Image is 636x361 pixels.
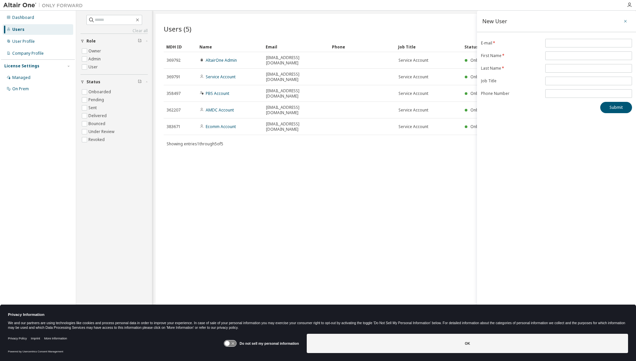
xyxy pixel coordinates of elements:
[398,41,459,52] div: Job Title
[481,91,541,96] label: Phone Number
[166,41,194,52] div: MDH ID
[206,74,236,80] a: Service Account
[88,128,116,136] label: Under Review
[80,34,148,48] button: Role
[464,41,590,52] div: Status
[266,72,326,82] span: [EMAIL_ADDRESS][DOMAIN_NAME]
[164,24,191,34] span: Users (5)
[266,88,326,99] span: [EMAIL_ADDRESS][DOMAIN_NAME]
[206,124,236,129] a: Ecomm Account
[206,91,229,96] a: PBS Account
[88,63,99,71] label: User
[167,91,181,96] span: 358497
[167,108,181,113] span: 362207
[266,105,326,115] span: [EMAIL_ADDRESS][DOMAIN_NAME]
[600,102,632,113] button: Submit
[199,41,260,52] div: Name
[88,104,98,112] label: Sent
[266,55,326,66] span: [EMAIL_ADDRESS][DOMAIN_NAME]
[80,75,148,89] button: Status
[86,38,96,44] span: Role
[167,58,181,63] span: 369792
[470,107,493,113] span: Onboarded
[470,124,493,129] span: Onboarded
[167,124,181,129] span: 383671
[482,19,507,24] div: New User
[398,108,428,113] span: Service Account
[86,79,100,85] span: Status
[4,63,39,69] div: License Settings
[12,39,35,44] div: User Profile
[80,28,148,34] a: Clear all
[88,88,112,96] label: Onboarded
[470,74,493,80] span: Onboarded
[12,86,29,92] div: On Prem
[138,79,142,85] span: Clear filter
[206,107,234,113] a: AMDC Account
[481,78,541,84] label: Job Title
[12,51,44,56] div: Company Profile
[138,38,142,44] span: Clear filter
[266,41,327,52] div: Email
[167,141,223,147] span: Showing entries 1 through 5 of 5
[3,2,86,9] img: Altair One
[12,27,25,32] div: Users
[481,66,541,71] label: Last Name
[398,124,428,129] span: Service Account
[88,96,105,104] label: Pending
[88,47,102,55] label: Owner
[12,15,34,20] div: Dashboard
[398,58,428,63] span: Service Account
[332,41,393,52] div: Phone
[88,112,108,120] label: Delivered
[398,91,428,96] span: Service Account
[88,55,102,63] label: Admin
[12,75,30,80] div: Managed
[167,74,181,80] span: 369791
[470,57,493,63] span: Onboarded
[206,57,237,63] a: AltairOne Admin
[88,120,107,128] label: Bounced
[266,121,326,132] span: [EMAIL_ADDRESS][DOMAIN_NAME]
[88,136,106,144] label: Revoked
[470,91,493,96] span: Onboarded
[398,74,428,80] span: Service Account
[481,53,541,58] label: First Name
[481,40,541,46] label: E-mail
